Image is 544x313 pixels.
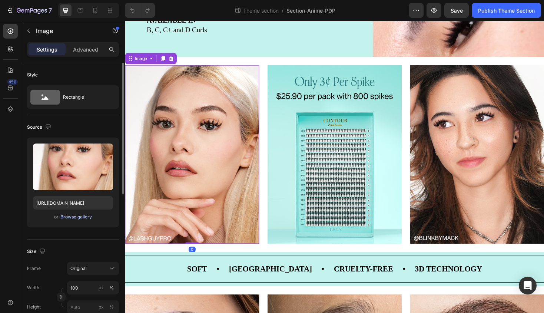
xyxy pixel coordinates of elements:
span: Save [451,7,463,14]
button: % [97,303,106,312]
label: Width [27,284,39,291]
div: % [109,284,114,291]
span: Section-Anime-PDP [286,7,335,14]
label: Height [27,304,41,310]
button: Save [444,3,469,18]
iframe: Design area [125,21,544,313]
div: Source [27,122,53,132]
span: or [54,212,59,221]
input: px% [67,281,119,294]
div: Rectangle [63,89,108,106]
img: gempages_490653449529066643-af4b5049-9ae3-4010-8d94-8f518efa4401.jpg [151,47,293,237]
button: Browse gallery [60,213,92,221]
p: SOFT • [GEOGRAPHIC_DATA] • CRUELTY-FREE • 3D TECHNOLOGY [66,258,379,269]
button: Publish Theme Section [472,3,541,18]
p: Image [36,26,99,35]
div: Size [27,247,47,257]
label: Frame [27,265,41,272]
span: / [282,7,283,14]
div: 450 [7,79,18,85]
button: % [97,283,106,292]
button: Original [67,262,119,275]
span: Original [70,265,87,272]
p: 7 [49,6,52,15]
p: Advanced [73,46,98,53]
div: px [99,284,104,291]
button: px [107,303,116,312]
img: gempages_490653449529066643-705a13cd-5fff-4525-9308-d552e710fead.jpg [302,47,445,237]
p: Settings [37,46,57,53]
button: px [107,283,116,292]
span: Theme section [242,7,280,14]
div: % [109,304,114,310]
div: px [99,304,104,310]
img: preview-image [33,144,113,190]
div: Undo/Redo [125,3,155,18]
input: https://example.com/image.jpg [33,196,113,210]
div: Style [27,72,38,78]
div: Publish Theme Section [478,7,535,14]
div: Open Intercom Messenger [519,277,537,294]
button: 7 [3,3,55,18]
